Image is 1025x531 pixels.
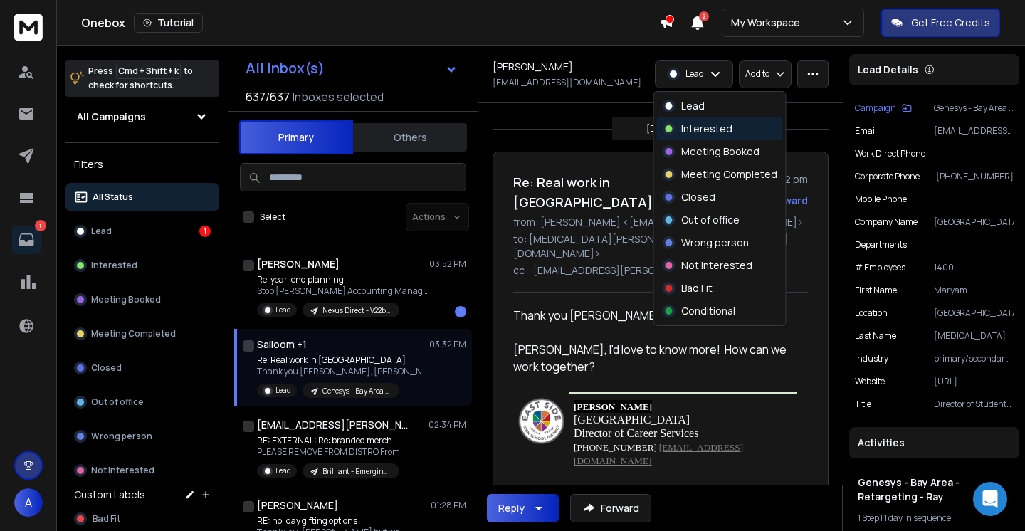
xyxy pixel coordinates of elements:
p: Get Free Credits [911,16,990,30]
p: Lead [685,68,704,80]
p: RE: EXTERNAL: Re: branded merch [257,435,402,446]
p: All Status [93,191,133,203]
div: 1 [199,226,211,237]
span: Cmd + Shift + k [116,63,181,79]
h1: [PERSON_NAME] [257,257,340,271]
h1: All Inbox(s) [246,61,325,75]
p: Press to check for shortcuts. [88,64,193,93]
p: to: [MEDICAL_DATA][PERSON_NAME] <[EMAIL_ADDRESS][DOMAIN_NAME]> [513,232,808,261]
p: Lead [275,385,291,396]
div: | [858,512,1011,524]
div: Activities [849,427,1019,458]
p: Email [855,125,877,137]
p: Add to [745,68,769,80]
p: Not Interested [91,465,154,476]
p: [EMAIL_ADDRESS][DOMAIN_NAME] [493,77,641,88]
span: Bad Fit [93,513,120,525]
p: cc: [513,263,527,278]
span: 637 / 637 [246,88,290,105]
p: [EMAIL_ADDRESS][PERSON_NAME][DOMAIN_NAME] [533,263,782,278]
p: [URL][DOMAIN_NAME] [934,376,1014,387]
div: Open Intercom Messenger [973,482,1007,516]
a: [EMAIL_ADDRESS][DOMAIN_NAME] [574,442,743,466]
p: Company Name [855,216,918,228]
p: Conditional [681,304,735,318]
p: Title [855,399,871,410]
button: Tutorial [134,13,203,33]
p: Nexus Direct - V22b Messaging - Q4/Giving [DATE] planning - retarget [322,305,391,316]
h1: [EMAIL_ADDRESS][PERSON_NAME][DOMAIN_NAME] [257,418,414,432]
h1: [PERSON_NAME] [493,60,573,74]
p: Maryam [934,285,1014,296]
p: 1 [35,220,46,231]
p: Lead [275,466,291,476]
h1: Re: Real work in [GEOGRAPHIC_DATA] [513,172,714,212]
p: Last Name [855,330,896,342]
p: Bad Fit [681,281,713,295]
p: Genesys - Bay Area - Retargeting - Ray [322,386,391,396]
p: Mobile Phone [855,194,907,205]
button: Forward [570,494,651,522]
span: A [14,488,43,517]
p: My Workspace [731,16,806,30]
div: [PERSON_NAME], I'd love to know more! How can we work together? [513,341,797,375]
p: primary/secondary education [934,353,1014,364]
p: Meeting Booked [681,144,759,159]
p: Not Interested [681,258,752,273]
p: RE: holiday gifting options [257,515,399,527]
div: Onebox [81,13,659,33]
p: 01:28 PM [431,500,466,511]
h1: [PERSON_NAME] [257,498,338,512]
p: Stop [PERSON_NAME] Accounting Manager [257,285,428,297]
p: 03:32 PM [429,339,466,350]
p: Corporate Phone [855,171,920,182]
p: Lead Details [858,63,918,77]
p: from: [PERSON_NAME] <[EMAIL_ADDRESS][DOMAIN_NAME]> [513,215,808,229]
p: Interested [91,260,137,271]
p: Brilliant - Emerging Client Blitz Sequence V3 ([DATE]) [322,466,391,477]
font: [PERSON_NAME] [574,401,652,412]
span: 2 [699,11,709,21]
h1: Genesys - Bay Area - Retargeting - Ray [858,475,1011,504]
span: 1 Step [858,512,879,524]
p: Departments [855,239,907,251]
p: Closed [681,190,715,204]
p: Re: year-end planning [257,274,428,285]
p: Closed [91,362,122,374]
p: '[PHONE_NUMBER] [934,171,1014,182]
p: [MEDICAL_DATA] [934,330,1014,342]
font: | [574,442,743,466]
p: 03:52 PM [429,258,466,270]
p: [GEOGRAPHIC_DATA] [934,216,1014,228]
p: Genesys - Bay Area - Retargeting - Ray [934,102,1014,114]
p: [GEOGRAPHIC_DATA] [934,307,1014,319]
p: Lead [91,226,112,237]
span: 1 day in sequence [884,512,951,524]
p: Industry [855,353,888,364]
p: Lead [681,99,705,113]
font: [PHONE_NUMBER] [574,442,657,453]
p: 02:34 PM [429,419,466,431]
h3: Inboxes selected [293,88,384,105]
img: Es9heZTnP-Qq7pLaE2G5g5PT_0DSxnzqiZIG0A9465DLj8srgjUVSlvm89wBf2jez5vRXAIO9as5PLYQUxrx22V1B8NEVFzsT... [518,398,564,444]
h1: Salloom +1 [257,337,307,352]
p: Meeting Completed [91,328,176,340]
p: Meeting Completed [681,167,777,182]
p: Lead [275,305,291,315]
div: 1 [455,306,466,317]
button: Others [353,122,467,153]
p: Meeting Booked [91,294,161,305]
p: Out of office [681,213,740,227]
p: Thank you [PERSON_NAME], [PERSON_NAME], I'd [257,366,428,377]
div: Thank you [PERSON_NAME], [513,307,797,324]
p: PLEASE REMOVE FROM DISTRO From: [257,446,402,458]
p: Re: Real work in [GEOGRAPHIC_DATA] [257,354,428,366]
p: # Employees [855,262,905,273]
font: [GEOGRAPHIC_DATA] [574,414,690,426]
p: Wrong person [681,236,749,250]
button: Primary [239,120,353,154]
p: Campaign [855,102,896,114]
p: Wrong person [91,431,152,442]
p: Director of Student Services [934,399,1014,410]
p: location [855,307,888,319]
